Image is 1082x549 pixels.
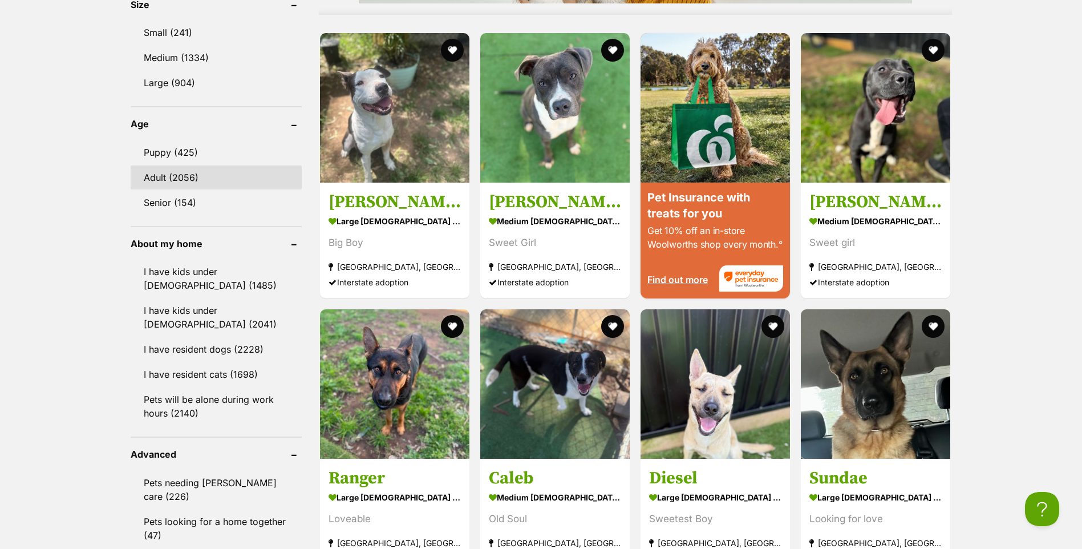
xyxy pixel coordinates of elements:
[131,191,302,215] a: Senior (154)
[131,362,302,386] a: I have resident cats (1698)
[480,309,630,459] img: Caleb - Fox Terrier (Smooth) x Border Collie Dog
[489,235,621,251] div: Sweet Girl
[441,39,464,62] button: favourite
[801,309,950,459] img: Sundae - German Shepherd Dog
[489,213,621,229] strong: medium [DEMOGRAPHIC_DATA] Dog
[329,489,461,505] strong: large [DEMOGRAPHIC_DATA] Dog
[441,315,464,338] button: favourite
[809,467,942,489] h3: Sundae
[809,191,942,213] h3: [PERSON_NAME]
[329,511,461,526] div: Loveable
[131,165,302,189] a: Adult (2056)
[329,274,461,290] div: Interstate adoption
[131,337,302,361] a: I have resident dogs (2228)
[320,183,469,298] a: [PERSON_NAME] large [DEMOGRAPHIC_DATA] Dog Big Boy [GEOGRAPHIC_DATA], [GEOGRAPHIC_DATA] Interstat...
[761,315,784,338] button: favourite
[809,259,942,274] strong: [GEOGRAPHIC_DATA], [GEOGRAPHIC_DATA]
[649,467,781,489] h3: Diesel
[131,21,302,45] a: Small (241)
[809,511,942,526] div: Looking for love
[131,119,302,129] header: Age
[489,274,621,290] div: Interstate adoption
[329,467,461,489] h3: Ranger
[131,140,302,164] a: Puppy (425)
[649,489,781,505] strong: large [DEMOGRAPHIC_DATA] Dog
[489,259,621,274] strong: [GEOGRAPHIC_DATA], [GEOGRAPHIC_DATA]
[329,191,461,213] h3: [PERSON_NAME]
[1025,492,1059,526] iframe: Help Scout Beacon - Open
[480,183,630,298] a: [PERSON_NAME] medium [DEMOGRAPHIC_DATA] Dog Sweet Girl [GEOGRAPHIC_DATA], [GEOGRAPHIC_DATA] Inter...
[809,489,942,505] strong: large [DEMOGRAPHIC_DATA] Dog
[801,33,950,183] img: Tammy - Staffordshire Bull Terrier Dog
[131,387,302,425] a: Pets will be alone during work hours (2140)
[601,39,624,62] button: favourite
[131,260,302,297] a: I have kids under [DEMOGRAPHIC_DATA] (1485)
[131,239,302,249] header: About my home
[601,315,624,338] button: favourite
[809,235,942,251] div: Sweet girl
[329,213,461,229] strong: large [DEMOGRAPHIC_DATA] Dog
[922,315,945,338] button: favourite
[320,309,469,459] img: Ranger - German Shepherd Dog x Australian Kelpie Dog
[131,510,302,547] a: Pets looking for a home together (47)
[809,274,942,290] div: Interstate adoption
[489,489,621,505] strong: medium [DEMOGRAPHIC_DATA] Dog
[809,213,942,229] strong: medium [DEMOGRAPHIC_DATA] Dog
[131,449,302,459] header: Advanced
[641,309,790,459] img: Diesel - Siberian Husky Dog
[480,33,630,183] img: Sue - American Staffordshire Terrier Dog
[489,511,621,526] div: Old Soul
[329,259,461,274] strong: [GEOGRAPHIC_DATA], [GEOGRAPHIC_DATA]
[801,183,950,298] a: [PERSON_NAME] medium [DEMOGRAPHIC_DATA] Dog Sweet girl [GEOGRAPHIC_DATA], [GEOGRAPHIC_DATA] Inter...
[131,71,302,95] a: Large (904)
[131,46,302,70] a: Medium (1334)
[329,235,461,251] div: Big Boy
[489,191,621,213] h3: [PERSON_NAME]
[131,471,302,508] a: Pets needing [PERSON_NAME] care (226)
[922,39,945,62] button: favourite
[649,511,781,526] div: Sweetest Boy
[131,298,302,336] a: I have kids under [DEMOGRAPHIC_DATA] (2041)
[320,33,469,183] img: Ken - American Staffordshire Terrier Dog
[489,467,621,489] h3: Caleb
